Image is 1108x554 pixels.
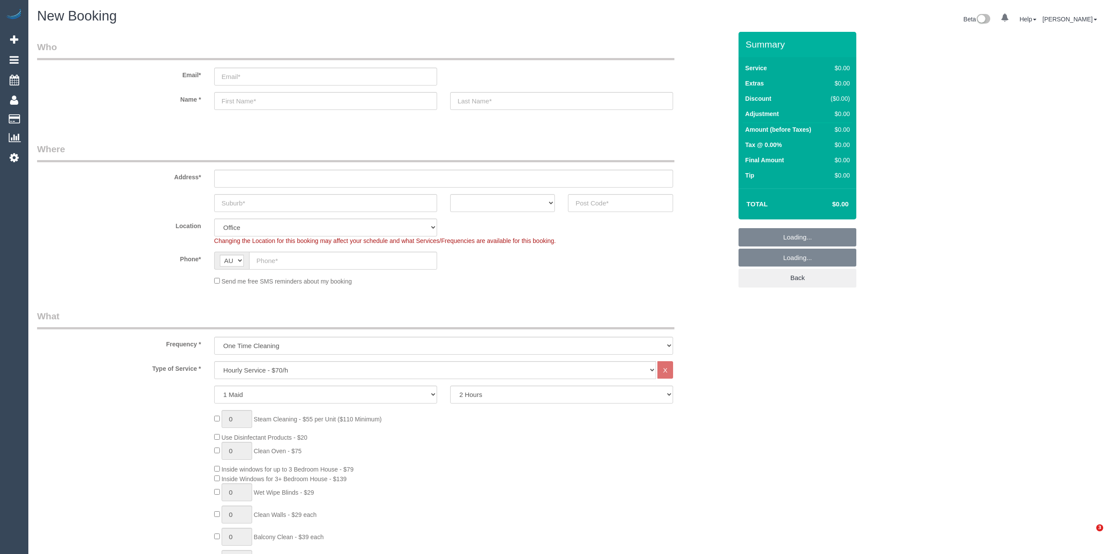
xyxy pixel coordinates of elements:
span: Steam Cleaning - $55 per Unit ($110 Minimum) [254,416,382,423]
img: Automaid Logo [5,9,23,21]
label: Tax @ 0.00% [745,140,782,149]
legend: What [37,310,674,329]
label: Phone* [31,252,208,263]
input: Email* [214,68,437,85]
div: $0.00 [827,171,850,180]
div: $0.00 [827,140,850,149]
input: Phone* [249,252,437,270]
span: Wet Wipe Blinds - $29 [254,489,314,496]
label: Location [31,219,208,230]
div: $0.00 [827,79,850,88]
a: Back [739,269,856,287]
div: $0.00 [827,64,850,72]
strong: Total [746,200,768,208]
div: $0.00 [827,125,850,134]
span: Clean Oven - $75 [254,448,302,455]
h3: Summary [746,39,852,49]
span: Clean Walls - $29 each [254,511,317,518]
input: Suburb* [214,194,437,212]
span: New Booking [37,8,117,24]
span: Send me free SMS reminders about my booking [222,278,352,285]
img: New interface [976,14,990,25]
span: Inside windows for up to 3 Bedroom House - $79 [222,466,354,473]
label: Extras [745,79,764,88]
label: Final Amount [745,156,784,164]
label: Service [745,64,767,72]
label: Email* [31,68,208,79]
span: 3 [1096,524,1103,531]
input: Last Name* [450,92,673,110]
input: First Name* [214,92,437,110]
label: Adjustment [745,109,779,118]
a: [PERSON_NAME] [1043,16,1097,23]
div: $0.00 [827,156,850,164]
legend: Where [37,143,674,162]
label: Name * [31,92,208,104]
label: Tip [745,171,754,180]
div: ($0.00) [827,94,850,103]
input: Post Code* [568,194,673,212]
a: Help [1019,16,1036,23]
label: Amount (before Taxes) [745,125,811,134]
label: Discount [745,94,771,103]
label: Frequency * [31,337,208,349]
label: Type of Service * [31,361,208,373]
span: Balcony Clean - $39 each [254,533,324,540]
h4: $0.00 [806,201,848,208]
a: Beta [964,16,991,23]
label: Address* [31,170,208,181]
span: Changing the Location for this booking may affect your schedule and what Services/Frequencies are... [214,237,556,244]
legend: Who [37,41,674,60]
span: Inside Windows for 3+ Bedroom House - $139 [222,475,347,482]
iframe: Intercom live chat [1078,524,1099,545]
div: $0.00 [827,109,850,118]
span: Use Disinfectant Products - $20 [222,434,308,441]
